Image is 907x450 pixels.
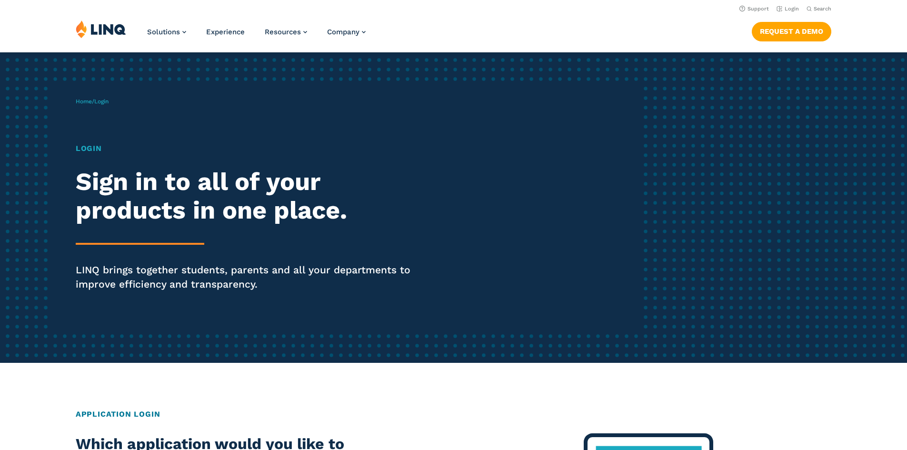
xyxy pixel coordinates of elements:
a: Request a Demo [752,22,831,41]
a: Resources [265,28,307,36]
span: / [76,98,109,105]
nav: Button Navigation [752,20,831,41]
p: LINQ brings together students, parents and all your departments to improve efficiency and transpa... [76,263,425,291]
button: Open Search Bar [807,5,831,12]
span: Search [814,6,831,12]
span: Resources [265,28,301,36]
a: Login [777,6,799,12]
a: Support [739,6,769,12]
a: Solutions [147,28,186,36]
img: LINQ | K‑12 Software [76,20,126,38]
a: Experience [206,28,245,36]
a: Home [76,98,92,105]
a: Company [327,28,366,36]
span: Solutions [147,28,180,36]
h2: Sign in to all of your products in one place. [76,168,425,225]
h2: Application Login [76,409,831,420]
span: Company [327,28,359,36]
h1: Login [76,143,425,154]
span: Login [94,98,109,105]
nav: Primary Navigation [147,20,366,51]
